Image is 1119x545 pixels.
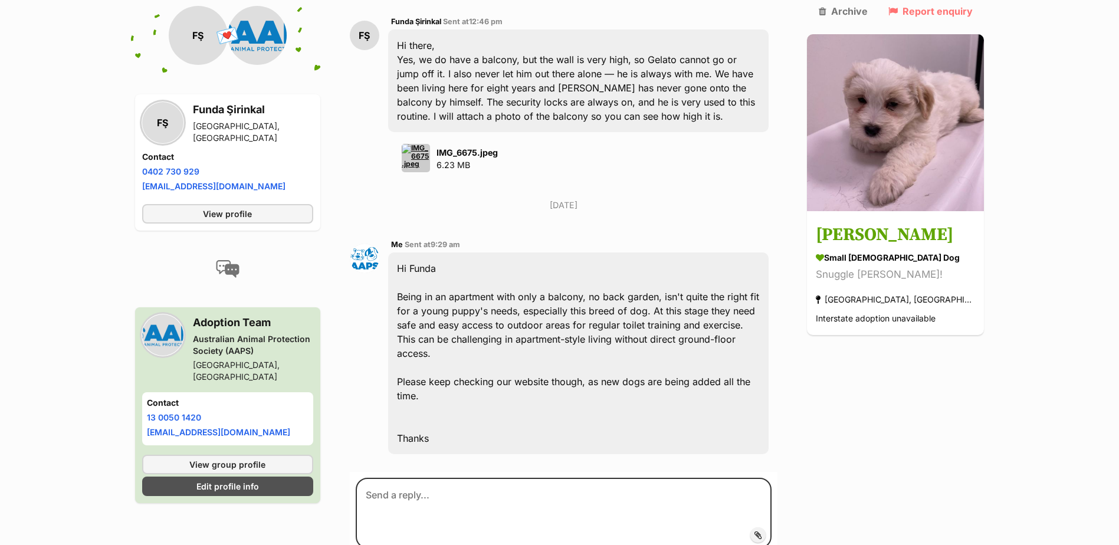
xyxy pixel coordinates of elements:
[350,21,379,50] div: FŞ
[350,199,778,211] p: [DATE]
[196,480,259,493] span: Edit profile info
[816,314,936,324] span: Interstate adoption unavailable
[193,314,313,331] h3: Adoption Team
[193,120,313,144] div: [GEOGRAPHIC_DATA], [GEOGRAPHIC_DATA]
[816,222,975,249] h3: [PERSON_NAME]
[350,244,379,273] img: Adoption Team profile pic
[816,252,975,264] div: small [DEMOGRAPHIC_DATA] Dog
[142,314,183,356] img: Australian Animal Protection Society (AAPS) profile pic
[443,17,503,26] span: Sent at
[216,260,239,278] img: conversation-icon-4a6f8262b818ee0b60e3300018af0b2d0b884aa5de6e9bcb8d3d4eeb1a70a7c4.svg
[142,204,313,224] a: View profile
[147,412,201,422] a: 13 0050 1420
[193,359,313,383] div: [GEOGRAPHIC_DATA], [GEOGRAPHIC_DATA]
[888,6,973,17] a: Report enquiry
[819,6,868,17] a: Archive
[147,427,290,437] a: [EMAIL_ADDRESS][DOMAIN_NAME]
[388,29,769,132] div: Hi there, Yes, we do have a balcony, but the wall is very high, so Gelato cannot go or jump off i...
[142,477,313,496] a: Edit profile info
[142,151,313,163] h4: Contact
[189,458,265,471] span: View group profile
[147,397,309,409] h4: Contact
[437,160,470,170] span: 6.23 MB
[142,102,183,143] div: FŞ
[142,166,199,176] a: 0402 730 929
[816,292,975,308] div: [GEOGRAPHIC_DATA], [GEOGRAPHIC_DATA]
[437,147,498,157] strong: IMG_6675.jpeg
[228,6,287,65] img: Australian Animal Protection Society (AAPS) profile pic
[807,214,984,336] a: [PERSON_NAME] small [DEMOGRAPHIC_DATA] Dog Snuggle [PERSON_NAME]! [GEOGRAPHIC_DATA], [GEOGRAPHIC_...
[807,34,984,211] img: Winston
[402,144,430,172] img: IMG_6675.jpeg
[142,181,286,191] a: [EMAIL_ADDRESS][DOMAIN_NAME]
[142,455,313,474] a: View group profile
[391,17,441,26] span: Funda Şirinkal
[169,6,228,65] div: FŞ
[214,23,241,48] span: 💌
[388,252,769,454] div: Hi Funda Being in an apartment with only a balcony, no back garden, isn't quite the right fit for...
[193,101,313,118] h3: Funda Şirinkal
[203,208,252,220] span: View profile
[193,333,313,357] div: Australian Animal Protection Society (AAPS)
[405,240,460,249] span: Sent at
[391,240,403,249] span: Me
[469,17,503,26] span: 12:46 pm
[816,267,975,283] div: Snuggle [PERSON_NAME]!
[431,240,460,249] span: 9:29 am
